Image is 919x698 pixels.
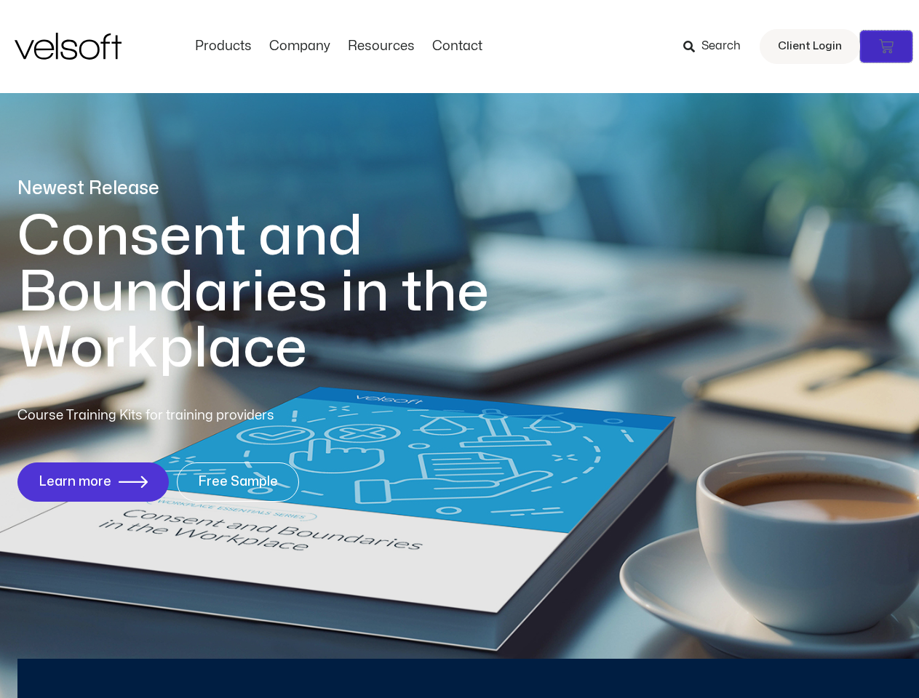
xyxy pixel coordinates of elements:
a: Free Sample [177,462,299,502]
h1: Consent and Boundaries in the Workplace [17,209,549,377]
nav: Menu [186,39,491,55]
a: ResourcesMenu Toggle [339,39,423,55]
a: ContactMenu Toggle [423,39,491,55]
p: Newest Release [17,176,549,201]
span: Search [701,37,741,56]
a: Learn more [17,462,169,502]
img: Velsoft Training Materials [15,33,122,60]
a: Search [683,34,751,59]
span: Client Login [778,37,842,56]
span: Free Sample [198,475,278,489]
span: Learn more [39,475,111,489]
a: ProductsMenu Toggle [186,39,260,55]
p: Course Training Kits for training providers [17,406,380,426]
a: CompanyMenu Toggle [260,39,339,55]
a: Client Login [760,29,860,64]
